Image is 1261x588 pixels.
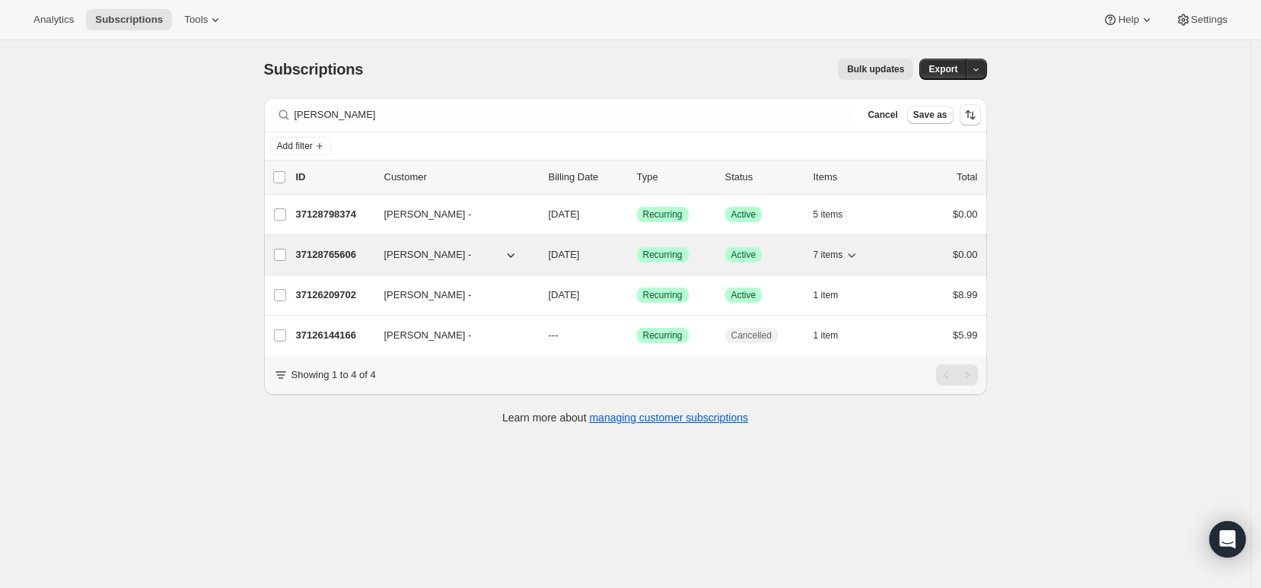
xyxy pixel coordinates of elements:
button: Add filter [270,137,331,155]
span: 7 items [814,249,843,261]
p: Customer [384,170,537,185]
p: 37128798374 [296,207,372,222]
span: [DATE] [549,289,580,300]
span: Save as [913,109,947,121]
p: 37128765606 [296,247,372,262]
span: Cancelled [731,329,772,342]
nav: Pagination [936,364,978,386]
div: 37128798374[PERSON_NAME] -[DATE]SuccessRecurringSuccessActive5 items$0.00 [296,204,978,225]
div: Items [814,170,890,185]
span: [PERSON_NAME] - [384,288,472,303]
button: Export [919,59,966,80]
span: $0.00 [953,208,978,220]
span: 5 items [814,208,843,221]
input: Filter subscribers [295,104,853,126]
span: Subscriptions [95,14,163,26]
span: Settings [1191,14,1228,26]
span: Active [731,249,756,261]
span: Cancel [868,109,897,121]
button: Settings [1167,9,1237,30]
div: Open Intercom Messenger [1209,521,1246,558]
div: 37126144166[PERSON_NAME] ----SuccessRecurringCancelled1 item$5.99 [296,325,978,346]
span: 1 item [814,329,839,342]
p: Total [957,170,977,185]
p: ID [296,170,372,185]
div: IDCustomerBilling DateTypeStatusItemsTotal [296,170,978,185]
button: Analytics [24,9,83,30]
span: [PERSON_NAME] - [384,207,472,222]
button: Cancel [861,106,903,124]
span: Subscriptions [264,61,364,78]
span: Active [731,208,756,221]
span: 1 item [814,289,839,301]
span: Add filter [277,140,313,152]
span: Recurring [643,208,683,221]
p: Showing 1 to 4 of 4 [291,367,376,383]
span: $5.99 [953,329,978,341]
span: Recurring [643,329,683,342]
button: [PERSON_NAME] - [375,202,527,227]
p: Learn more about [502,410,748,425]
span: Tools [184,14,208,26]
p: 37126209702 [296,288,372,303]
span: $0.00 [953,249,978,260]
span: Active [731,289,756,301]
span: --- [549,329,559,341]
span: [PERSON_NAME] - [384,328,472,343]
span: Export [928,63,957,75]
p: Billing Date [549,170,625,185]
span: Analytics [33,14,74,26]
button: [PERSON_NAME] - [375,323,527,348]
div: Type [637,170,713,185]
button: Help [1094,9,1163,30]
span: [PERSON_NAME] - [384,247,472,262]
span: Help [1118,14,1138,26]
p: Status [725,170,801,185]
span: Bulk updates [847,63,904,75]
a: managing customer subscriptions [589,412,748,424]
span: $8.99 [953,289,978,300]
div: 37126209702[PERSON_NAME] -[DATE]SuccessRecurringSuccessActive1 item$8.99 [296,284,978,306]
button: Save as [907,106,954,124]
button: Subscriptions [86,9,172,30]
button: 5 items [814,204,860,225]
span: [DATE] [549,208,580,220]
p: 37126144166 [296,328,372,343]
button: [PERSON_NAME] - [375,243,527,267]
span: [DATE] [549,249,580,260]
button: Sort the results [960,104,981,126]
span: Recurring [643,289,683,301]
button: 7 items [814,244,860,265]
button: [PERSON_NAME] - [375,283,527,307]
button: Tools [175,9,232,30]
span: Recurring [643,249,683,261]
button: Bulk updates [838,59,913,80]
div: 37128765606[PERSON_NAME] -[DATE]SuccessRecurringSuccessActive7 items$0.00 [296,244,978,265]
button: 1 item [814,325,855,346]
button: 1 item [814,284,855,306]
